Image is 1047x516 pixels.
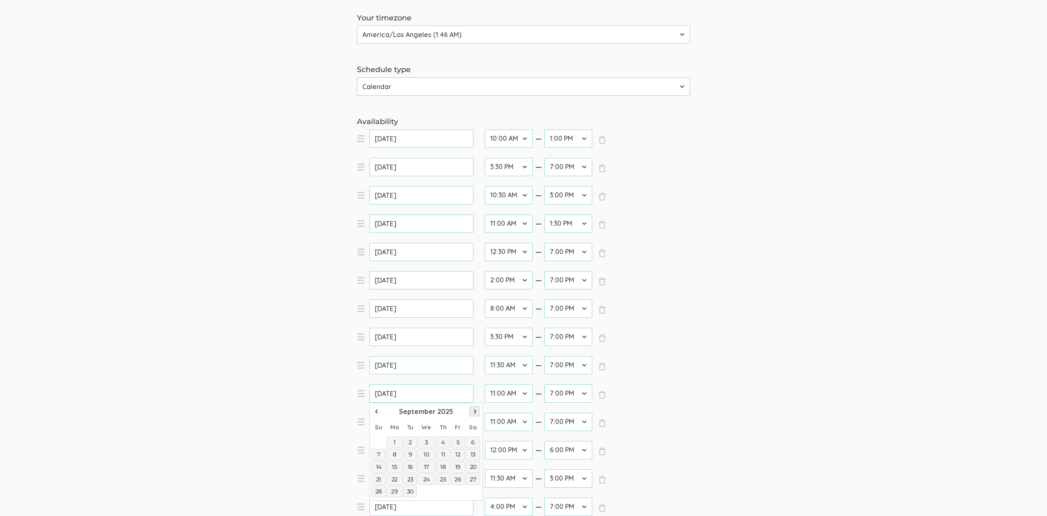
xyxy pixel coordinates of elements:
[598,334,606,342] span: ×
[404,449,417,461] a: 9
[404,461,417,473] a: 16
[598,249,606,257] span: ×
[598,277,606,286] span: ×
[598,164,606,172] span: ×
[598,362,606,371] span: ×
[407,424,414,431] span: Tuesday
[418,436,435,448] a: 3
[439,424,447,431] span: Thursday
[357,65,690,75] label: Schedule type
[598,391,606,399] span: ×
[421,424,431,431] span: Wednesday
[598,447,606,456] span: ×
[386,449,402,461] a: 8
[386,461,402,473] a: 15
[598,476,606,484] span: ×
[386,436,402,448] a: 1
[399,407,436,416] span: September
[371,474,386,485] a: 21
[598,306,606,314] span: ×
[1005,476,1047,516] iframe: Chat Widget
[436,461,450,473] a: 18
[466,474,481,485] a: 27
[451,436,465,448] a: 5
[357,117,690,127] label: Availability
[436,449,450,461] a: 11
[466,436,481,448] a: 6
[374,408,380,415] span: Prev
[469,424,477,431] span: Saturday
[436,474,450,485] a: 25
[418,474,435,485] a: 24
[436,436,450,448] a: 4
[466,461,481,473] a: 20
[598,136,606,144] span: ×
[471,408,478,415] span: Next
[390,424,399,431] span: Monday
[371,449,386,461] a: 7
[372,406,382,416] a: Prev
[386,486,402,497] a: 29
[469,406,480,416] a: Next
[371,461,386,473] a: 14
[455,424,461,431] span: Friday
[598,504,606,512] span: ×
[404,436,417,448] a: 2
[404,486,417,497] a: 30
[371,486,386,497] a: 28
[418,449,435,461] a: 10
[451,461,465,473] a: 19
[598,221,606,229] span: ×
[451,474,465,485] a: 26
[418,461,435,473] a: 17
[598,192,606,201] span: ×
[466,449,481,461] a: 13
[357,13,690,24] label: Your timezone
[404,474,417,485] a: 23
[598,419,606,427] span: ×
[375,424,382,431] span: Sunday
[386,474,402,485] a: 22
[451,449,465,461] a: 12
[437,407,453,416] span: 2025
